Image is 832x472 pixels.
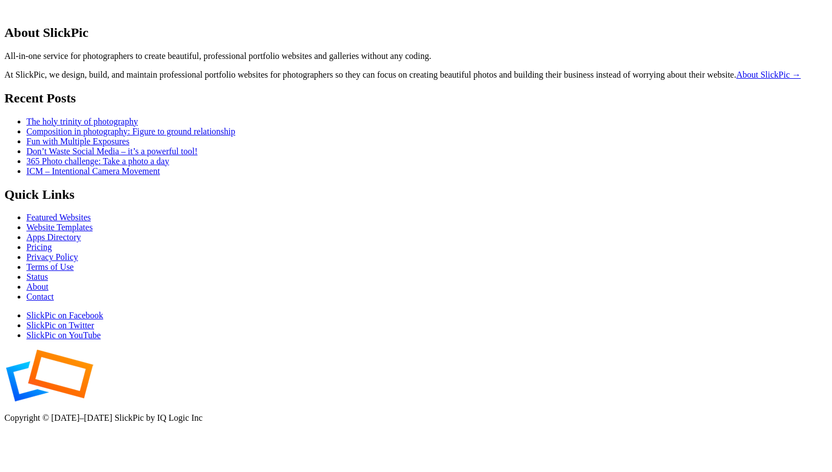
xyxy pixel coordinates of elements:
[26,252,78,262] a: Privacy Policy
[26,156,169,166] a: 365 Photo challenge: Take a photo a day
[26,127,236,136] a: Composition in photography: Figure to ground relationship
[26,311,103,320] a: SlickPic on Facebook
[26,232,81,242] a: Apps Directory
[4,413,828,423] p: Copyright © [DATE]–[DATE] SlickPic by IQ Logic Inc
[4,51,828,61] p: All-in-one service for photographers to create beautiful, professional portfolio websites and gal...
[4,70,828,80] p: At SlickPic, we design, build, and maintain professional portfolio websites for photographers so ...
[4,91,828,106] h2: Recent Posts
[26,166,160,176] a: ICM – Intentional Camera Movement
[26,117,138,126] a: The holy trinity of photography
[4,349,269,402] img: SlickPic – Photography Websites
[26,223,92,232] a: Website Templates
[26,262,74,272] a: Terms of Use
[26,137,129,146] a: Fun with Multiple Exposures
[26,213,91,222] a: Featured Websites
[26,282,48,291] a: About
[26,147,198,156] a: Don’t Waste Social Media – it’s a powerful tool!
[26,272,48,281] a: Status
[4,187,828,202] h2: Quick Links
[736,70,801,79] a: About SlickPic
[26,292,54,301] a: Contact
[26,330,101,340] a: SlickPic on YouTube
[4,25,828,40] h2: About SlickPic
[26,321,94,330] a: SlickPic on Twitter
[26,242,52,252] a: Pricing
